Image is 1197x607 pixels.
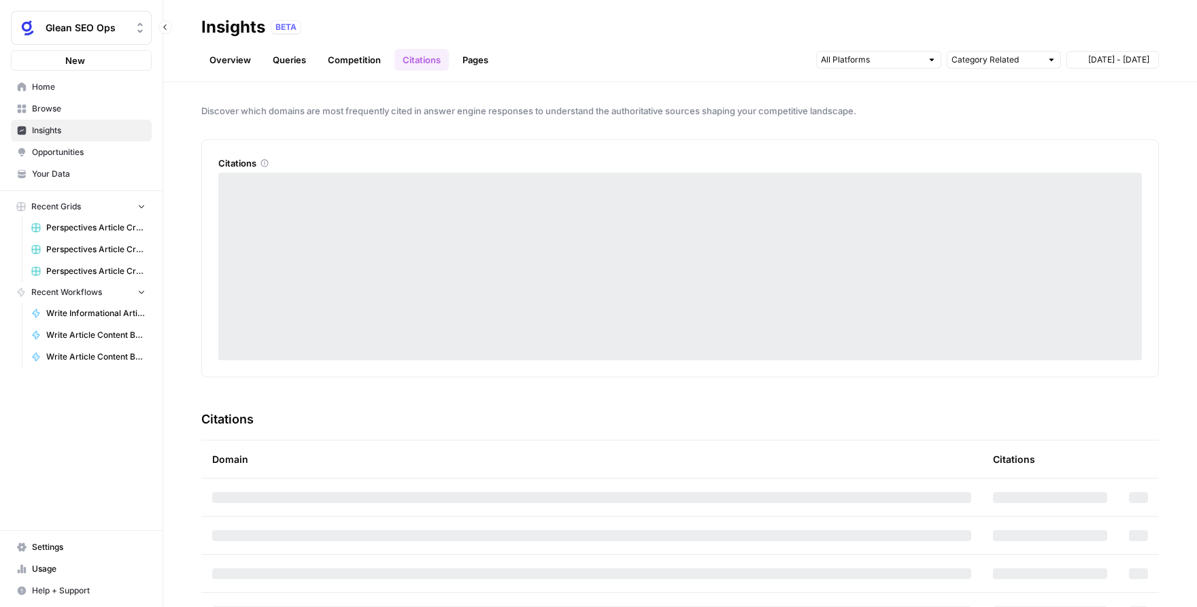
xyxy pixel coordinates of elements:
a: Settings [11,536,152,558]
span: Write Article Content Brief (Search) [46,329,146,341]
span: Your Data [32,168,146,180]
a: Overview [201,49,259,71]
a: Pages [454,49,496,71]
a: Insights [11,120,152,141]
span: Recent Grids [31,201,81,213]
span: Perspectives Article Creation [46,222,146,234]
span: Home [32,81,146,93]
span: Glean SEO Ops [46,21,128,35]
span: Settings [32,541,146,553]
div: Domain [212,440,971,478]
span: Perspectives Article Creation (Agents) [46,265,146,277]
input: Category Related [951,53,1041,67]
button: New [11,50,152,71]
span: Perspectives Article Creation (Assistant) [46,243,146,256]
span: Discover which domains are most frequently cited in answer engine responses to understand the aut... [201,104,1159,118]
a: Write Article Content Brief (Assistant) [25,346,152,368]
button: Recent Workflows [11,282,152,302]
div: Citations [218,156,1142,170]
a: Perspectives Article Creation (Assistant) [25,239,152,260]
a: Write Informational Article Body (Search) [25,302,152,324]
span: New [65,54,85,67]
span: Help + Support [32,585,146,597]
span: Usage [32,563,146,575]
a: Browse [11,98,152,120]
a: Perspectives Article Creation (Agents) [25,260,152,282]
button: Help + Support [11,580,152,602]
h3: Citations [201,410,254,429]
a: Opportunities [11,141,152,163]
a: Perspectives Article Creation [25,217,152,239]
input: All Platforms [821,53,922,67]
div: BETA [271,20,301,34]
span: Write Informational Article Body (Search) [46,307,146,319]
div: Insights [201,16,265,38]
div: Citations [993,440,1035,478]
a: Usage [11,558,152,580]
span: [DATE] - [DATE] [1088,54,1149,66]
button: Workspace: Glean SEO Ops [11,11,152,45]
span: Insights [32,124,146,137]
a: Write Article Content Brief (Search) [25,324,152,346]
span: Write Article Content Brief (Assistant) [46,351,146,363]
button: Recent Grids [11,196,152,217]
span: Opportunities [32,146,146,158]
span: Browse [32,103,146,115]
a: Home [11,76,152,98]
a: Your Data [11,163,152,185]
a: Queries [265,49,314,71]
a: Competition [320,49,389,71]
span: Recent Workflows [31,286,102,298]
button: [DATE] - [DATE] [1066,51,1159,69]
a: Citations [394,49,449,71]
img: Glean SEO Ops Logo [16,16,40,40]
